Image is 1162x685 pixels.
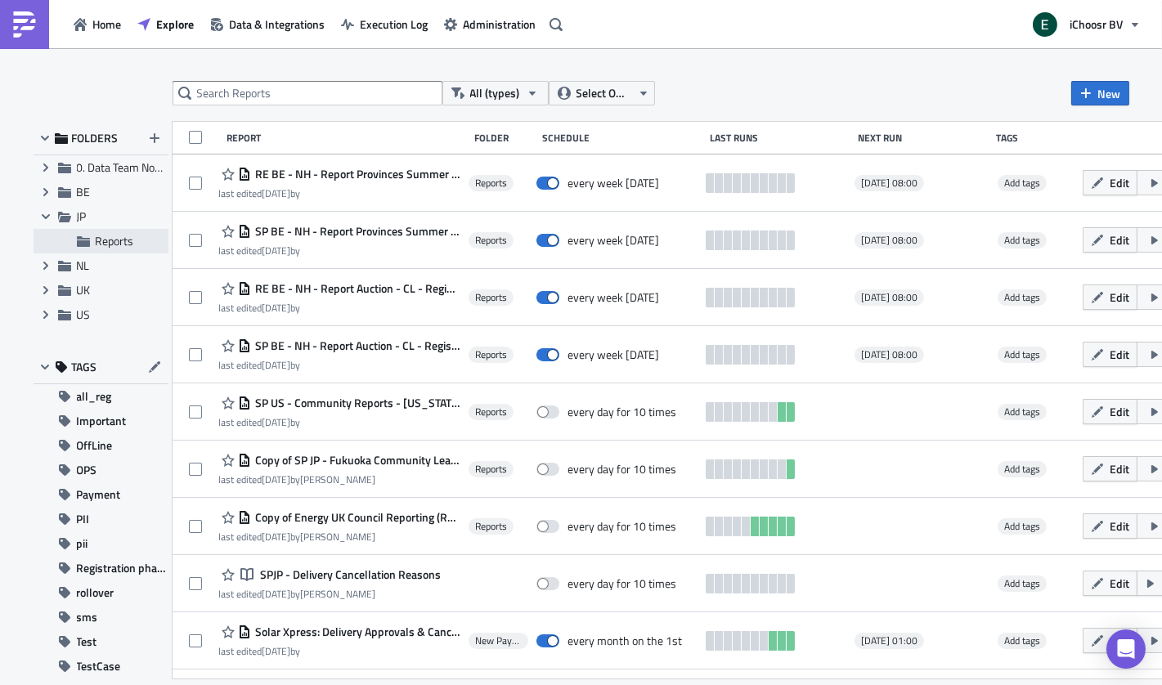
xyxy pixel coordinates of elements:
[77,629,97,654] span: Test
[72,360,97,374] span: TAGS
[475,348,507,361] span: Reports
[92,16,121,33] span: Home
[34,531,168,556] button: pii
[129,11,202,37] button: Explore
[34,482,168,507] button: Payment
[173,81,442,105] input: Search Reports
[262,357,290,373] time: 2025-09-03T09:33:54Z
[77,281,91,298] span: UK
[218,359,460,371] div: last edited by
[1083,456,1137,481] button: Edit
[577,84,631,102] span: Select Owner
[436,11,544,37] a: Administration
[227,132,466,144] div: Report
[251,510,460,525] span: Copy of Energy UK Council Reporting (Registration)
[1110,403,1129,420] span: Edit
[475,234,507,247] span: Reports
[858,132,988,144] div: Next Run
[475,291,507,304] span: Reports
[218,473,460,486] div: last edited by [PERSON_NAME]
[998,404,1047,420] span: Add tags
[218,187,460,199] div: last edited by
[998,175,1047,191] span: Add tags
[77,159,245,176] span: 0. Data Team Notebooks & Reports
[1004,404,1040,419] span: Add tags
[568,462,676,477] div: every day for 10 times
[996,132,1076,144] div: Tags
[77,482,121,507] span: Payment
[861,348,917,361] span: [DATE] 08:00
[34,629,168,654] button: Test
[251,338,460,353] span: SP BE - NH - Report Auction - CL - Registraties en Acceptatie fase Fall 2025
[202,11,333,37] button: Data & Integrations
[475,520,507,533] span: Reports
[333,11,436,37] button: Execution Log
[998,461,1047,477] span: Add tags
[1004,633,1040,648] span: Add tags
[77,580,114,605] span: rollover
[1083,284,1137,310] button: Edit
[568,634,682,648] div: every month on the 1st
[77,507,90,531] span: PII
[1083,170,1137,195] button: Edit
[77,458,97,482] span: OPS
[262,186,290,201] time: 2025-09-03T09:43:56Z
[251,396,460,410] span: SP US - Community Reports - Pennsylvania
[998,347,1047,363] span: Add tags
[262,472,290,487] time: 2025-08-28T08:27:33Z
[77,306,91,323] span: US
[861,291,917,304] span: [DATE] 08:00
[77,384,112,409] span: all_reg
[861,177,917,190] span: [DATE] 08:00
[1083,227,1137,253] button: Edit
[1083,342,1137,367] button: Edit
[77,556,168,580] span: Registration phase
[542,132,702,144] div: Schedule
[568,290,659,305] div: every week on Monday
[474,132,534,144] div: Folder
[34,507,168,531] button: PII
[568,347,659,362] div: every week on Monday
[96,232,134,249] span: Reports
[475,177,507,190] span: Reports
[77,605,98,629] span: sms
[998,289,1047,306] span: Add tags
[251,167,460,181] span: RE BE - NH - Report Provinces Summer 2025 Installations West-Vlaanderen en Provincie Oost-Vlaanderen
[549,81,655,105] button: Select Owner
[77,257,90,274] span: NL
[442,81,549,105] button: All (types)
[568,519,676,534] div: every day for 10 times
[77,433,113,458] span: OffLine
[1083,628,1137,653] button: Edit
[475,634,523,647] span: New Payment Process Reports
[1110,575,1129,592] span: Edit
[861,234,917,247] span: [DATE] 08:00
[262,586,290,602] time: 2025-08-19T14:09:05Z
[256,567,441,582] span: SPJP - Delivery Cancellation Reasons
[1083,571,1137,596] button: Edit
[1110,289,1129,306] span: Edit
[1110,174,1129,191] span: Edit
[1004,175,1040,190] span: Add tags
[463,16,536,33] span: Administration
[1106,629,1146,669] div: Open Intercom Messenger
[1004,347,1040,362] span: Add tags
[475,463,507,476] span: Reports
[34,580,168,605] button: rollover
[1023,7,1150,43] button: iChoosr BV
[251,281,460,296] span: RE BE - NH - Report Auction - CL - Registraties en Acceptatie fase Fall 2025
[262,529,290,544] time: 2025-08-27T12:50:05Z
[72,131,119,146] span: FOLDERS
[568,576,676,591] div: every day for 10 times
[251,224,460,239] span: SP BE - NH - Report Provinces Summer 2025 Installations
[1004,461,1040,477] span: Add tags
[1083,513,1137,539] button: Edit
[77,531,88,556] span: pii
[1110,231,1129,248] span: Edit
[360,16,428,33] span: Execution Log
[998,232,1047,248] span: Add tags
[262,643,290,659] time: 2025-07-29T11:50:22Z
[568,405,676,419] div: every day for 10 times
[1070,16,1123,33] span: iChoosr BV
